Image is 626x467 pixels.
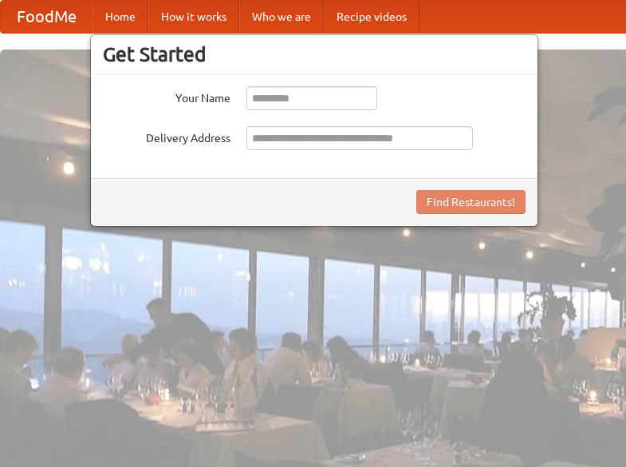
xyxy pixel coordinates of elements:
[148,1,239,33] a: How it works
[103,126,230,146] label: Delivery Address
[93,1,148,33] a: Home
[239,1,324,33] a: Who we are
[1,1,93,33] a: FoodMe
[416,190,526,214] button: Find Restaurants!
[103,42,526,66] h3: Get Started
[103,86,230,106] label: Your Name
[324,1,419,33] a: Recipe videos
